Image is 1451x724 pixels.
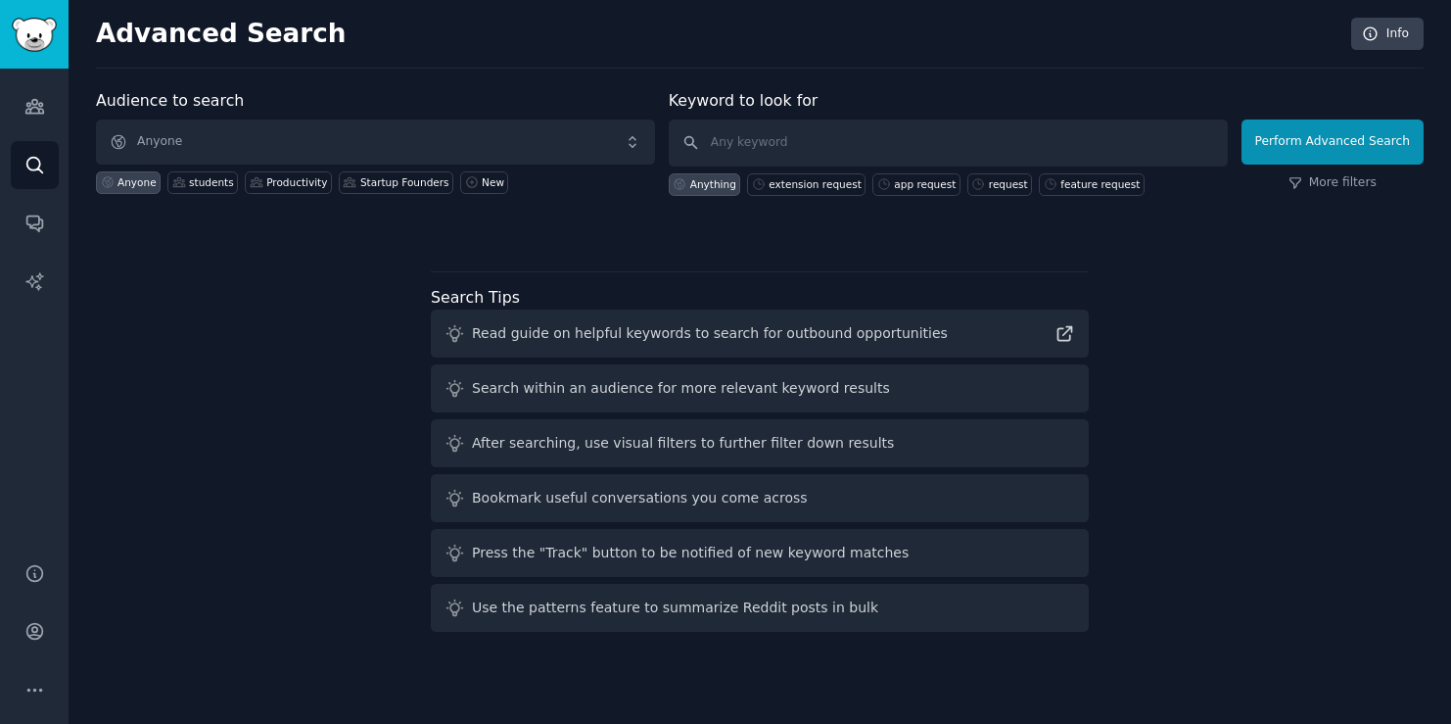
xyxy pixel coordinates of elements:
[769,177,861,191] div: extension request
[894,177,956,191] div: app request
[12,18,57,52] img: GummySearch logo
[472,543,909,563] div: Press the "Track" button to be notified of new keyword matches
[1241,120,1424,165] button: Perform Advanced Search
[460,171,508,194] a: New
[96,19,1340,50] h2: Advanced Search
[472,598,878,618] div: Use the patterns feature to summarize Reddit posts in bulk
[266,175,327,189] div: Productivity
[669,120,1228,167] input: Any keyword
[1288,174,1377,192] a: More filters
[1351,18,1424,51] a: Info
[472,323,948,344] div: Read guide on helpful keywords to search for outbound opportunities
[472,378,890,399] div: Search within an audience for more relevant keyword results
[96,91,244,110] label: Audience to search
[189,175,234,189] div: students
[117,175,157,189] div: Anyone
[96,120,655,165] button: Anyone
[431,288,520,307] label: Search Tips
[669,91,819,110] label: Keyword to look for
[1060,177,1140,191] div: feature request
[472,433,894,454] div: After searching, use visual filters to further filter down results
[472,488,808,508] div: Bookmark useful conversations you come across
[360,175,449,189] div: Startup Founders
[989,177,1028,191] div: request
[482,175,504,189] div: New
[690,177,736,191] div: Anything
